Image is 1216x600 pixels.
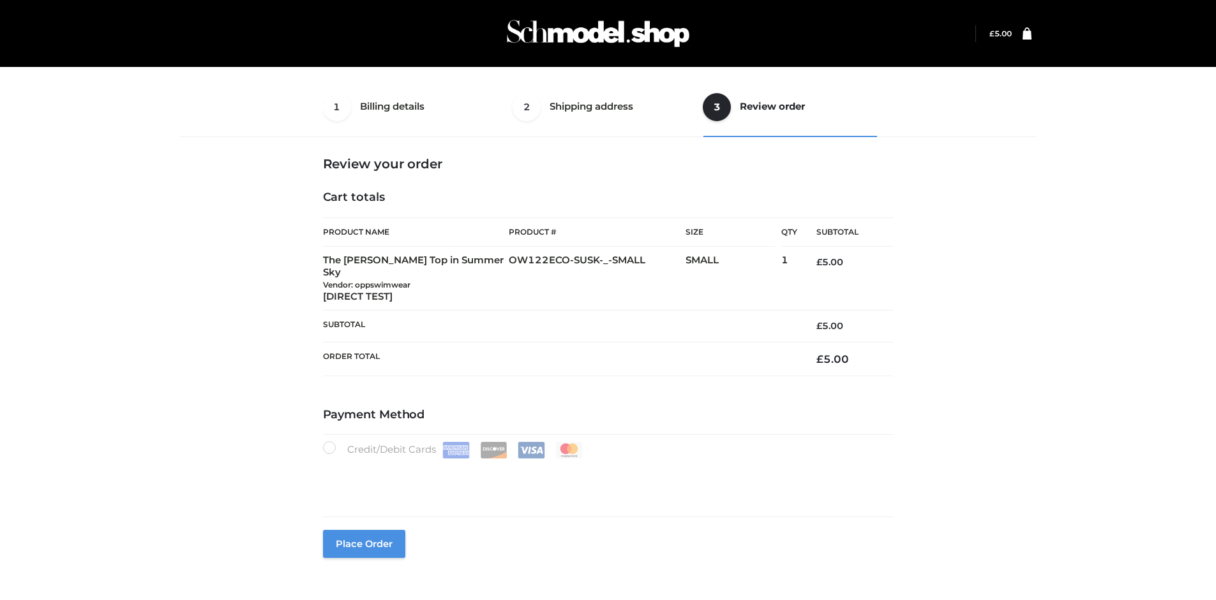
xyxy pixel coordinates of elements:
bdi: 5.00 [816,320,843,332]
img: Discover [480,442,507,458]
span: £ [989,29,995,38]
td: 1 [781,247,797,311]
th: Order Total [323,342,798,376]
img: Visa [518,442,545,458]
a: £5.00 [989,29,1012,38]
span: £ [816,256,822,268]
th: Product # [509,217,686,247]
th: Product Name [323,217,509,247]
h3: Review your order [323,156,894,172]
th: Qty [781,217,797,247]
h4: Payment Method [323,408,894,422]
bdi: 5.00 [816,353,849,365]
th: Subtotal [797,218,893,247]
td: SMALL [686,247,781,311]
h4: Cart totals [323,191,894,205]
iframe: Secure payment input frame [320,456,891,502]
td: OW122ECO-SUSK-_-SMALL [509,247,686,311]
td: The [PERSON_NAME] Top in Summer Sky [DIRECT TEST] [323,247,509,311]
button: Place order [323,530,405,558]
th: Subtotal [323,311,798,342]
span: £ [816,320,822,332]
bdi: 5.00 [816,256,843,268]
img: Mastercard [555,442,583,458]
label: Credit/Debit Cards [323,441,584,458]
th: Size [686,218,775,247]
span: £ [816,353,823,365]
img: Amex [442,442,470,458]
bdi: 5.00 [989,29,1012,38]
small: Vendor: oppswimwear [323,280,410,289]
img: Schmodel Admin 964 [502,8,694,59]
